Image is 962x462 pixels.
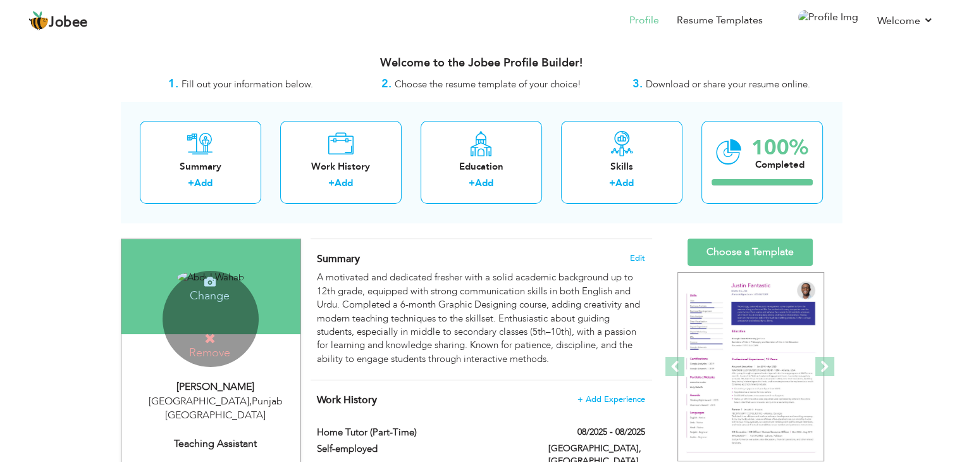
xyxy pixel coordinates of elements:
[317,253,644,265] h4: Adding a summary is a quick and easy way to highlight your experience and interests.
[577,426,645,439] label: 08/2025 - 08/2025
[431,160,532,173] div: Education
[131,394,300,423] div: [GEOGRAPHIC_DATA] Punjab [GEOGRAPHIC_DATA]
[615,177,634,189] a: Add
[609,177,615,190] label: +
[798,10,858,25] img: Profile Img
[328,177,335,190] label: +
[317,426,529,439] label: Home Tutor (Part-time)
[164,332,255,359] h4: Remove
[317,252,360,266] span: Summary
[249,394,252,408] span: ,
[630,254,645,263] span: Edit
[49,16,88,30] span: Jobee
[121,57,842,70] h3: Welcome to the Jobee Profile Builder!
[131,437,300,451] div: Teaching Assistant
[877,13,934,28] a: Welcome
[395,78,581,91] span: Choose the resume template of your choice!
[688,239,813,266] a: Choose a Template
[317,393,377,407] span: Work History
[317,394,644,406] h4: This helps to show the companies you have worked for.
[577,395,645,404] span: + Add Experience
[194,177,213,189] a: Add
[632,76,643,92] strong: 3.
[646,78,810,91] span: Download or share your resume online.
[150,160,251,173] div: Summary
[317,271,644,366] div: A motivated and dedicated fresher with a solid academic background up to 12th grade, equipped wit...
[677,13,763,28] a: Resume Templates
[131,380,300,394] div: [PERSON_NAME]
[168,76,178,92] strong: 1.
[290,160,392,173] div: Work History
[475,177,493,189] a: Add
[571,160,672,173] div: Skills
[629,13,659,28] a: Profile
[28,11,49,31] img: jobee.io
[381,76,392,92] strong: 2.
[28,11,88,31] a: Jobee
[182,78,313,91] span: Fill out your information below.
[188,177,194,190] label: +
[335,177,353,189] a: Add
[317,442,529,456] label: Self-employed
[164,272,255,303] h4: Change
[469,177,475,190] label: +
[751,137,808,158] div: 100%
[751,158,808,172] div: Completed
